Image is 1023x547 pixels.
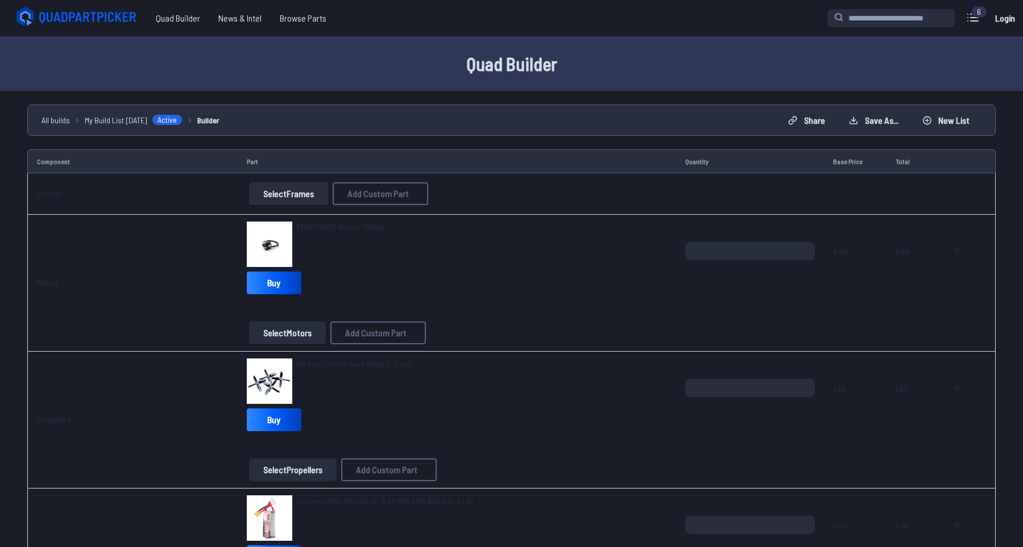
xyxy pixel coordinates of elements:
button: SelectPropellers [249,458,337,481]
a: Motors [37,278,59,287]
span: Add Custom Part [356,465,417,474]
img: image [247,222,292,267]
button: Share [778,111,835,130]
td: Base Price [824,149,887,173]
span: Add Custom Part [345,328,407,337]
a: HQ Prop T2x2x4 Quad-Blade 2" Prop [297,358,411,370]
img: image [247,358,292,404]
img: image [247,495,292,541]
span: Gaoneng GNB 300mAh 4S 15.2V 80C LiHV Battery - XT30 [297,496,473,506]
button: SelectFrames [249,182,328,205]
span: 1.89 [896,379,925,433]
span: 1.89 [833,379,877,433]
span: 9.99 [896,242,925,297]
a: SelectFrames [247,182,330,205]
a: Gaoneng GNB 300mAh 4S 15.2V 80C LiHV Battery - XT30 [297,495,473,507]
a: Buy [247,408,301,431]
a: My Build List [DATE]Active [85,114,183,126]
td: Part [238,149,676,173]
a: Builder [197,114,219,126]
span: EMAX TH1103 Motor - 7000Kv [297,222,384,232]
a: All builds [42,114,70,126]
span: HQ Prop T2x2x4 Quad-Blade 2" Prop [297,359,411,369]
a: Browse Parts [271,7,336,30]
button: Add Custom Part [333,182,428,205]
td: Component [27,149,238,173]
span: Add Custom Part [347,189,409,198]
a: Quad Builder [147,7,209,30]
span: Active [152,114,183,126]
a: SelectPropellers [247,458,339,481]
a: Propellers [37,415,71,424]
button: SelectMotors [249,321,326,344]
button: New List [913,111,979,130]
td: Total [887,149,934,173]
a: Frames [37,189,62,198]
span: My Build List [DATE] [85,114,147,126]
a: Login [991,7,1018,30]
h1: Quad Builder [148,50,876,77]
button: Add Custom Part [330,321,426,344]
a: SelectMotors [247,321,328,344]
a: News & Intel [209,7,271,30]
span: 9.99 [833,242,877,297]
a: EMAX TH1103 Motor - 7000Kv [297,222,384,233]
button: Add Custom Part [341,458,437,481]
a: Buy [247,272,301,294]
div: 6 [971,6,987,18]
td: Quantity [676,149,824,173]
button: Save as... [839,111,908,130]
